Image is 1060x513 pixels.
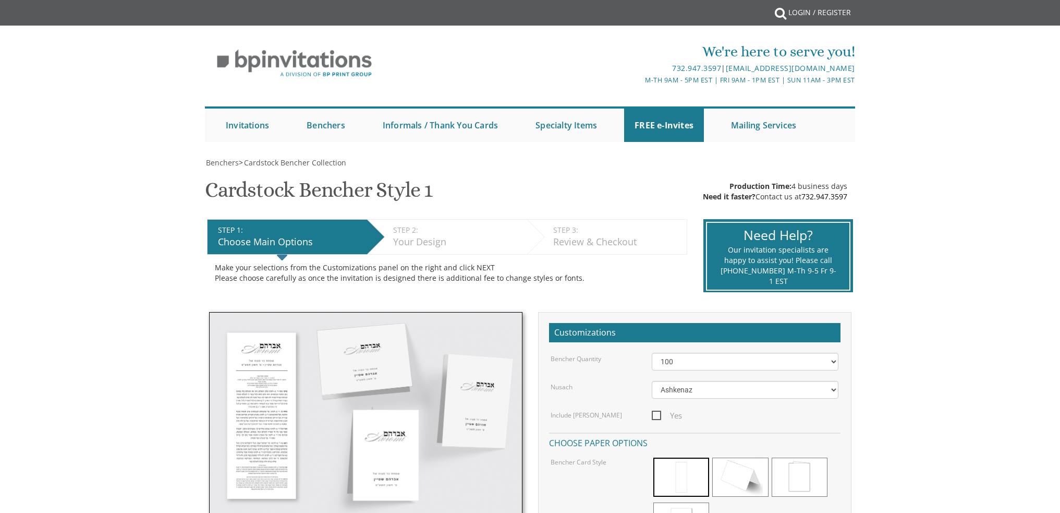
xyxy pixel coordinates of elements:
[729,181,791,191] span: Production Time:
[239,158,346,168] span: >
[624,109,704,142] a: FREE e-Invites
[672,63,721,73] a: 732.947.3597
[393,225,522,235] div: STEP 2:
[243,158,346,168] a: Cardstock Bencher Collection
[553,225,681,235] div: STEP 3:
[551,411,622,420] label: Include [PERSON_NAME]
[215,109,279,142] a: Invitations
[551,354,601,363] label: Bencher Quantity
[422,75,855,86] div: M-Th 9am - 5pm EST | Fri 9am - 1pm EST | Sun 11am - 3pm EST
[205,158,239,168] a: Benchers
[393,235,522,249] div: Your Design
[551,383,572,391] label: Nusach
[720,226,836,245] div: Need Help?
[652,409,682,422] span: Yes
[205,42,384,85] img: BP Invitation Loft
[549,323,840,343] h2: Customizations
[720,245,836,287] div: Our invitation specialists are happy to assist you! Please call [PHONE_NUMBER] M-Th 9-5 Fr 9-1 EST
[296,109,356,142] a: Benchers
[703,192,756,201] span: Need it faster?
[422,41,855,62] div: We're here to serve you!
[721,109,807,142] a: Mailing Services
[244,158,346,168] span: Cardstock Bencher Collection
[422,62,855,75] div: |
[206,158,239,168] span: Benchers
[1016,471,1050,503] iframe: chat widget
[801,192,847,201] a: 732.947.3597
[218,225,362,235] div: STEP 1:
[553,235,681,249] div: Review & Checkout
[703,181,847,202] div: 4 business days Contact us at
[372,109,508,142] a: Informals / Thank You Cards
[215,263,679,283] div: Make your selections from the Customizations panel on the right and click NEXT Please choose care...
[551,458,606,467] label: Bencher Card Style
[205,178,432,209] h1: Cardstock Bencher Style 1
[549,433,840,451] h4: Choose paper options
[218,235,362,249] div: Choose Main Options
[525,109,607,142] a: Specialty Items
[726,63,855,73] a: [EMAIL_ADDRESS][DOMAIN_NAME]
